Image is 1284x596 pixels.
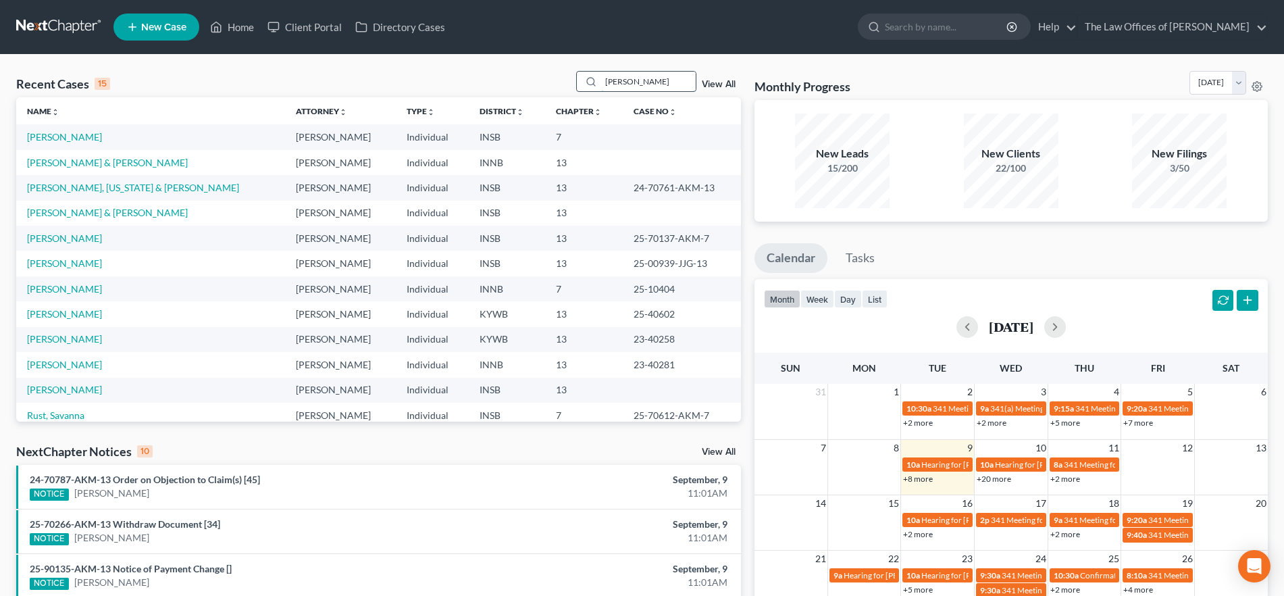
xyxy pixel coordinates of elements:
td: Individual [396,201,469,226]
span: New Case [141,22,186,32]
td: [PERSON_NAME] [285,251,396,276]
td: 13 [545,175,623,200]
td: Individual [396,378,469,403]
span: 11 [1107,440,1121,456]
a: [PERSON_NAME] & [PERSON_NAME] [27,157,188,168]
td: 25-00939-JJG-13 [623,251,741,276]
a: 25-90135-AKM-13 Notice of Payment Change [] [30,563,232,574]
span: 2p [980,515,990,525]
a: Rust, Savanna [27,409,84,421]
span: 341 Meeting for [PERSON_NAME] [1148,515,1270,525]
div: 3/50 [1132,162,1227,175]
i: unfold_more [427,108,435,116]
span: 7 [819,440,827,456]
span: 10a [906,515,920,525]
a: Case Nounfold_more [634,106,677,116]
span: 341 Meeting for [PERSON_NAME] [1002,570,1123,580]
td: 13 [545,226,623,251]
div: 15 [95,78,110,90]
div: 15/200 [795,162,890,175]
span: 31 [814,384,827,400]
td: Individual [396,301,469,326]
a: Attorneyunfold_more [296,106,347,116]
span: Tue [929,362,946,374]
a: Nameunfold_more [27,106,59,116]
div: 11:01AM [504,487,727,500]
span: 8a [1054,460,1062,470]
span: 9:20a [1127,403,1147,414]
span: 341 Meeting for [PERSON_NAME] & [PERSON_NAME] [1064,460,1257,470]
span: Hearing for [PERSON_NAME] [921,515,1027,525]
span: 341 Meeting for [PERSON_NAME] [1148,530,1270,540]
span: 341 Meeting for [PERSON_NAME] [1148,570,1270,580]
span: 8 [892,440,900,456]
span: 20 [1254,495,1268,512]
div: NOTICE [30,533,69,545]
a: +2 more [1050,529,1080,539]
span: 26 [1181,551,1194,567]
a: Districtunfold_more [480,106,524,116]
span: 10a [906,570,920,580]
div: NOTICE [30,578,69,590]
td: [PERSON_NAME] [285,226,396,251]
span: Hearing for [PERSON_NAME] & [PERSON_NAME] [995,460,1172,470]
a: View All [702,80,736,89]
span: 5 [1186,384,1194,400]
span: 3 [1039,384,1048,400]
a: [PERSON_NAME], [US_STATE] & [PERSON_NAME] [27,182,239,193]
div: September, 9 [504,562,727,576]
td: 13 [545,150,623,175]
i: unfold_more [669,108,677,116]
div: New Clients [964,146,1058,162]
td: INSB [469,378,545,403]
a: +2 more [903,529,933,539]
td: [PERSON_NAME] [285,327,396,352]
td: INSB [469,403,545,428]
td: Individual [396,150,469,175]
i: unfold_more [339,108,347,116]
a: The Law Offices of [PERSON_NAME] [1078,15,1267,39]
span: Hearing for [PERSON_NAME] & [PERSON_NAME] [844,570,1021,580]
td: INNB [469,276,545,301]
a: [PERSON_NAME] [74,531,149,545]
td: 13 [545,301,623,326]
td: INSB [469,226,545,251]
span: 9:40a [1127,530,1147,540]
a: +4 more [1123,585,1153,595]
td: [PERSON_NAME] [285,124,396,149]
span: 23 [960,551,974,567]
td: [PERSON_NAME] [285,150,396,175]
a: +5 more [1050,418,1080,428]
td: KYWB [469,327,545,352]
a: [PERSON_NAME] [74,576,149,589]
span: 1 [892,384,900,400]
td: INNB [469,352,545,377]
td: INSB [469,175,545,200]
span: 10:30a [1054,570,1079,580]
span: Sun [781,362,800,374]
span: 4 [1112,384,1121,400]
td: INSB [469,251,545,276]
td: Individual [396,251,469,276]
span: 9:30a [980,570,1000,580]
span: 10a [906,460,920,470]
a: Typeunfold_more [407,106,435,116]
td: 24-70761-AKM-13 [623,175,741,200]
span: 21 [814,551,827,567]
td: [PERSON_NAME] [285,403,396,428]
span: 16 [960,495,974,512]
td: 25-70137-AKM-7 [623,226,741,251]
button: day [834,290,862,308]
td: Individual [396,124,469,149]
input: Search by name... [885,14,1008,39]
td: Individual [396,276,469,301]
button: list [862,290,888,308]
td: Individual [396,352,469,377]
td: Individual [396,403,469,428]
button: week [800,290,834,308]
a: +20 more [977,474,1011,484]
span: 24 [1034,551,1048,567]
button: month [764,290,800,308]
span: 341 Meeting for [PERSON_NAME] [1064,515,1185,525]
div: 11:01AM [504,531,727,545]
